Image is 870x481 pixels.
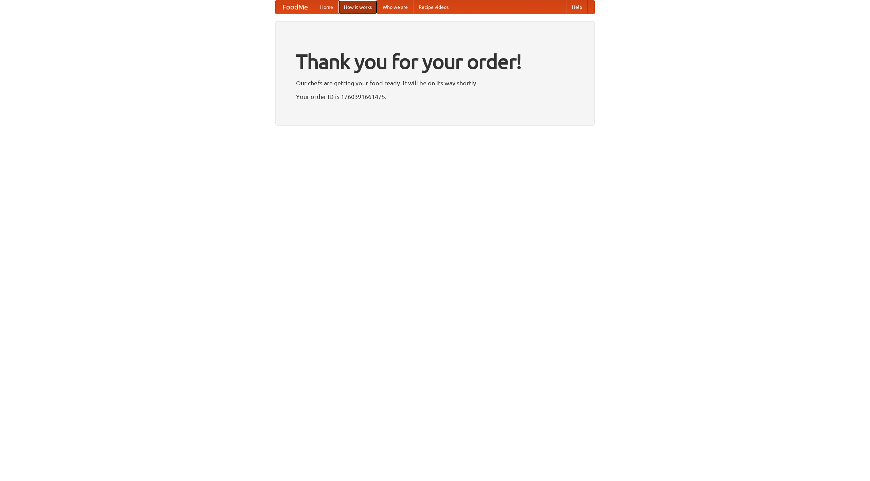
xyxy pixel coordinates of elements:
[338,0,377,14] a: How it works
[315,0,338,14] a: Home
[296,45,574,78] h1: Thank you for your order!
[377,0,413,14] a: Who we are
[296,91,574,102] p: Your order ID is 1760391661475.
[413,0,454,14] a: Recipe videos
[296,78,574,88] p: Our chefs are getting your food ready. It will be on its way shortly.
[567,0,588,14] a: Help
[276,0,315,14] a: FoodMe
